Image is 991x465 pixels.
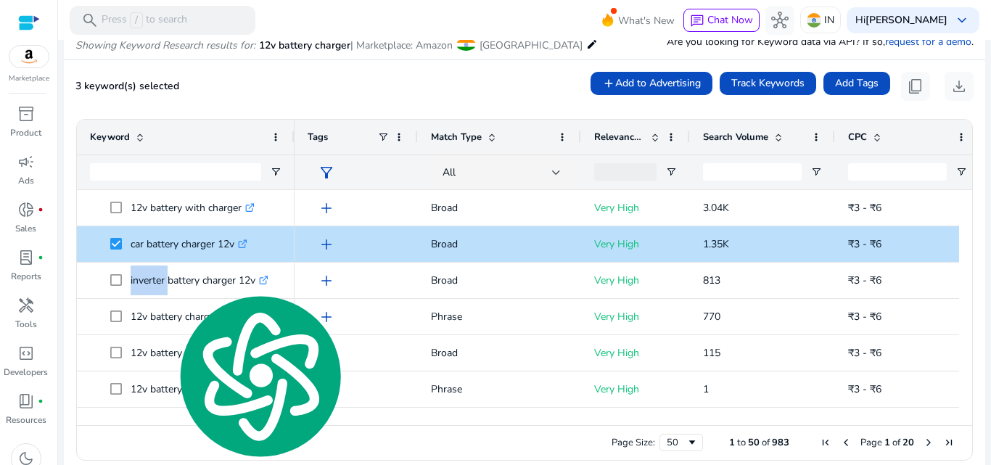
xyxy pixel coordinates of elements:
span: 3.04K [703,201,729,215]
span: Chat Now [707,13,753,27]
p: Phrase [431,411,568,440]
button: download [945,72,974,101]
span: Track Keywords [731,75,805,91]
p: car battery charger 12v [131,229,247,259]
span: search [81,12,99,29]
p: Very High [594,374,677,404]
span: download [950,78,968,95]
span: ₹3 - ₹6 [848,273,881,287]
span: 115 [703,346,720,360]
input: Search Volume Filter Input [703,163,802,181]
p: 12v battery with charger [131,193,255,223]
button: chatChat Now [683,9,760,32]
span: / [130,12,143,28]
span: Page [860,436,882,449]
span: 1 [729,436,735,449]
p: Very High [594,338,677,368]
div: Page Size [659,434,703,451]
p: IN [824,7,834,33]
button: Track Keywords [720,72,816,95]
p: Phrase [431,302,568,332]
span: campaign [17,153,35,170]
p: Broad [431,338,568,368]
span: add [318,236,335,253]
span: Add to Advertising [615,75,701,91]
mat-icon: edit [586,36,598,53]
span: Relevance Score [594,131,645,144]
p: Developers [4,366,48,379]
span: hub [771,12,789,29]
button: Add to Advertising [591,72,712,95]
span: 50 [748,436,760,449]
p: 12v battery charger 10amp [131,374,266,404]
span: of [892,436,900,449]
p: Press to search [102,12,187,28]
div: Page Size: [612,436,655,449]
span: chat [690,14,704,28]
span: 12v battery charger [259,38,350,52]
span: 1 [703,382,709,396]
span: 3 keyword(s) selected [75,79,179,93]
div: Previous Page [840,437,852,448]
p: Broad [431,229,568,259]
button: hub [765,6,794,35]
p: Resources [6,413,46,427]
img: amazon.svg [9,46,49,67]
span: All [443,165,456,179]
span: What's New [618,8,675,33]
p: 12v battery charger automotive [131,411,285,440]
button: content_copy [901,72,930,101]
span: donut_small [17,201,35,218]
p: Broad [431,266,568,295]
span: 813 [703,273,720,287]
span: keyboard_arrow_down [953,12,971,29]
span: handyman [17,297,35,314]
p: Tools [15,318,37,331]
span: ₹3 - ₹6 [848,237,881,251]
p: Sales [15,222,36,235]
span: ₹3 - ₹6 [848,310,881,324]
button: Open Filter Menu [665,166,677,178]
span: Tags [308,131,328,144]
span: | Marketplace: Amazon [350,38,453,52]
span: ₹3 - ₹6 [848,346,881,360]
input: CPC Filter Input [848,163,947,181]
span: fiber_manual_record [38,207,44,213]
span: of [762,436,770,449]
button: Open Filter Menu [270,166,281,178]
p: 12v battery charger adapter [131,302,268,332]
b: [PERSON_NAME] [865,13,947,27]
span: 1.35K [703,237,729,251]
img: in.svg [807,13,821,28]
p: Ads [18,174,34,187]
span: 1 [884,436,890,449]
p: Product [10,126,41,139]
span: fiber_manual_record [38,398,44,404]
span: CPC [848,131,867,144]
mat-icon: add [602,77,615,90]
span: Match Type [431,131,482,144]
p: Very High [594,266,677,295]
p: Reports [11,270,41,283]
p: Very High [594,302,677,332]
p: Marketplace [9,73,49,84]
span: 20 [902,436,914,449]
span: Keyword [90,131,130,144]
p: 12v battery automatic charger [131,338,279,368]
div: First Page [820,437,831,448]
p: Phrase [431,374,568,404]
span: filter_alt [318,164,335,181]
p: Broad [431,193,568,223]
div: 50 [667,436,686,449]
span: ₹3 - ₹6 [848,382,881,396]
p: Very High [594,411,677,440]
button: Add Tags [823,72,890,95]
span: fiber_manual_record [38,255,44,260]
span: add [318,272,335,289]
i: Showing Keyword Research results for: [75,38,255,52]
p: Very High [594,193,677,223]
button: Open Filter Menu [810,166,822,178]
span: Search Volume [703,131,768,144]
span: code_blocks [17,345,35,362]
span: ₹3 - ₹6 [848,201,881,215]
